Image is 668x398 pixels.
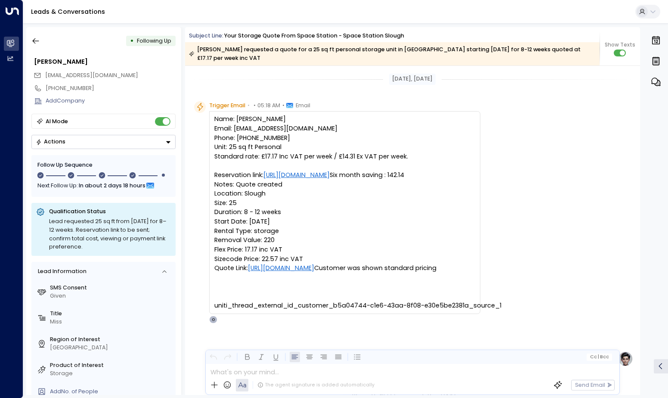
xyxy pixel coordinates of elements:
[189,32,223,39] span: Subject Line:
[248,264,314,273] a: [URL][DOMAIN_NAME]
[590,354,609,360] span: Cc Bcc
[45,72,138,79] span: [EMAIL_ADDRESS][DOMAIN_NAME]
[214,115,475,310] pre: Name: [PERSON_NAME] Email: [EMAIL_ADDRESS][DOMAIN_NAME] Phone: [PHONE_NUMBER] Unit: 25 sq ft Pers...
[38,162,170,170] div: Follow Up Sequence
[254,101,256,110] span: •
[50,292,173,300] div: Given
[38,181,170,190] div: Next Follow Up:
[50,336,173,344] label: Region of Interest
[46,117,68,126] div: AI Mode
[31,135,176,149] button: Actions
[223,352,233,363] button: Redo
[79,181,146,190] span: In about 2 days 18 hours
[50,310,173,318] label: Title
[50,370,173,378] div: Storage
[46,84,176,93] div: [PHONE_NUMBER]
[49,217,171,251] div: Lead requested 25 sq ft from [DATE] for 8–12 weeks. Reservation link to be sent; confirm total co...
[31,7,105,16] a: Leads & Conversations
[209,101,245,110] span: Trigger Email
[50,388,173,396] div: AddNo. of People
[50,284,173,292] label: SMS Consent
[130,34,134,48] div: •
[45,72,138,80] span: tyrkakamilona@gmail.com
[605,41,635,49] span: Show Texts
[209,316,217,323] div: O
[263,171,330,180] a: [URL][DOMAIN_NAME]
[247,101,250,110] span: •
[189,45,595,62] div: [PERSON_NAME] requested a quote for a 25 sq ft personal storage unit in [GEOGRAPHIC_DATA] startin...
[296,101,310,110] span: Email
[208,352,219,363] button: Undo
[598,354,599,360] span: |
[389,74,436,85] div: [DATE], [DATE]
[257,382,374,389] div: The agent signature is added automatically
[35,267,86,276] div: Lead Information
[31,135,176,149] div: Button group with a nested menu
[618,351,633,367] img: profile-logo.png
[46,97,176,105] div: AddCompany
[34,57,176,67] div: [PERSON_NAME]
[49,208,171,215] p: Qualification Status
[50,361,173,370] label: Product of Interest
[224,32,404,40] div: Your storage quote from Space Station - Space Station Slough
[36,138,65,145] div: Actions
[50,318,173,326] div: Miss
[257,101,280,110] span: 05:18 AM
[587,353,612,361] button: Cc|Bcc
[282,101,285,110] span: •
[137,37,171,44] span: Following Up
[50,344,173,352] div: [GEOGRAPHIC_DATA]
